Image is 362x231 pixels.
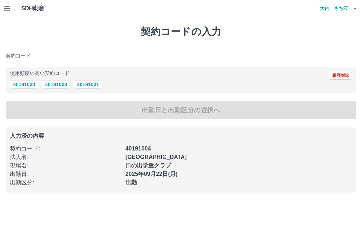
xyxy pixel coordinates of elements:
b: 日の出学童クラブ [125,162,171,168]
p: 法人名 : [10,153,121,161]
b: [GEOGRAPHIC_DATA] [125,154,187,160]
button: 40191001 [74,80,102,89]
p: 出勤区分 : [10,178,121,187]
button: 40191003 [42,80,70,89]
button: 履歴削除 [329,72,352,79]
p: 出勤日 : [10,170,121,178]
p: 使用頻度の高い契約コード [10,71,70,76]
p: 契約コード : [10,144,121,153]
h1: 契約コードの入力 [6,26,356,38]
p: 入力済の内容 [10,133,352,139]
p: 現場名 : [10,161,121,170]
b: 出勤 [125,179,137,185]
button: 40191004 [10,80,38,89]
b: 2025年09月22日(月) [125,171,178,177]
b: 40191004 [125,146,151,152]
